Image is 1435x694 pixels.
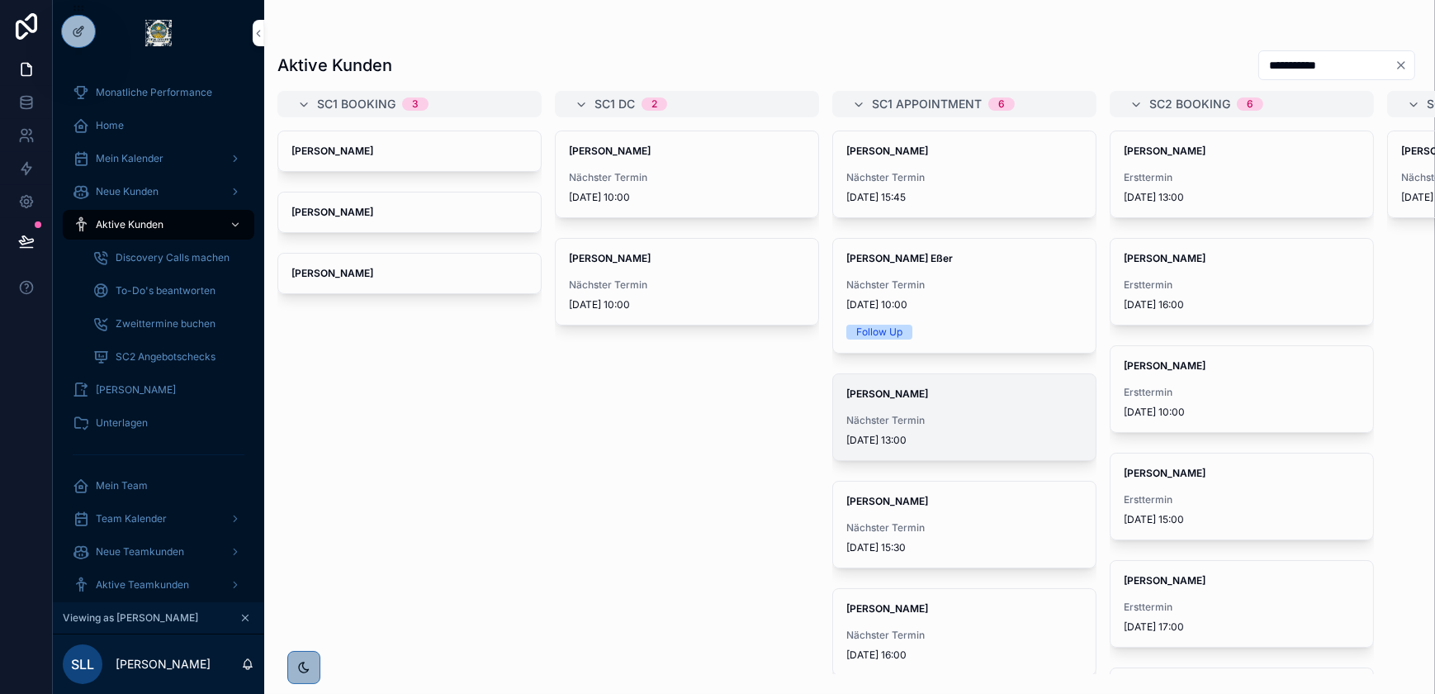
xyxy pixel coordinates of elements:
[1124,298,1360,311] span: [DATE] 16:00
[846,278,1082,292] span: Nächster Termin
[846,252,953,264] strong: [PERSON_NAME] Eßer
[96,185,159,198] span: Neue Kunden
[96,152,163,165] span: Mein Kalender
[63,611,198,625] span: Viewing as [PERSON_NAME]
[277,131,542,172] a: [PERSON_NAME]
[412,97,419,111] div: 3
[846,191,1082,204] span: [DATE] 15:45
[1124,493,1360,506] span: Ersttermin
[1124,601,1360,614] span: Ersttermin
[83,276,254,306] a: To-Do's beantworten
[63,111,254,140] a: Home
[1124,620,1360,634] span: [DATE] 17:00
[63,144,254,173] a: Mein Kalender
[846,387,928,400] strong: [PERSON_NAME]
[63,78,254,107] a: Monatliche Performance
[832,131,1096,218] a: [PERSON_NAME]Nächster Termin[DATE] 15:45
[1110,131,1374,218] a: [PERSON_NAME]Ersttermin[DATE] 13:00
[569,278,805,292] span: Nächster Termin
[291,206,373,218] strong: [PERSON_NAME]
[63,471,254,501] a: Mein Team
[569,191,805,204] span: [DATE] 10:00
[569,145,651,157] strong: [PERSON_NAME]
[1124,467,1205,479] strong: [PERSON_NAME]
[71,654,94,674] span: SLL
[1124,574,1205,587] strong: [PERSON_NAME]
[872,96,982,112] span: SC1 Appointment
[116,284,215,297] span: To-Do's beantworten
[63,537,254,567] a: Neue Teamkunden
[96,86,212,99] span: Monatliche Performance
[846,298,1082,311] span: [DATE] 10:00
[116,350,215,364] span: SC2 Angebotschecks
[555,131,819,218] a: [PERSON_NAME]Nächster Termin[DATE] 10:00
[569,252,651,264] strong: [PERSON_NAME]
[63,375,254,405] a: [PERSON_NAME]
[1124,171,1360,184] span: Ersttermin
[846,521,1082,535] span: Nächster Termin
[63,177,254,207] a: Neue Kunden
[53,66,264,602] div: scrollable content
[1247,97,1253,111] div: 6
[277,192,542,233] a: [PERSON_NAME]
[569,298,805,311] span: [DATE] 10:00
[846,602,928,615] strong: [PERSON_NAME]
[96,416,148,430] span: Unterlagen
[96,119,124,132] span: Home
[1124,359,1205,372] strong: [PERSON_NAME]
[832,481,1096,568] a: [PERSON_NAME]Nächster Termin[DATE] 15:30
[145,20,172,46] img: App logo
[846,414,1082,427] span: Nächster Termin
[594,96,635,112] span: SC1 DC
[651,97,657,111] div: 2
[846,541,1082,554] span: [DATE] 15:30
[63,408,254,438] a: Unterlagen
[846,495,928,507] strong: [PERSON_NAME]
[83,243,254,273] a: Discovery Calls machen
[277,253,542,294] a: [PERSON_NAME]
[291,145,373,157] strong: [PERSON_NAME]
[1395,59,1414,72] button: Clear
[96,383,176,397] span: [PERSON_NAME]
[96,545,184,559] span: Neue Teamkunden
[83,309,254,339] a: Zweittermine buchen
[832,373,1096,461] a: [PERSON_NAME]Nächster Termin[DATE] 13:00
[846,629,1082,642] span: Nächster Termin
[63,210,254,240] a: Aktive Kunden
[291,267,373,279] strong: [PERSON_NAME]
[1124,406,1360,419] span: [DATE] 10:00
[1110,560,1374,648] a: [PERSON_NAME]Ersttermin[DATE] 17:00
[832,238,1096,354] a: [PERSON_NAME] EßerNächster Termin[DATE] 10:00Follow Up
[96,578,189,592] span: Aktive Teamkunden
[998,97,1005,111] div: 6
[1110,453,1374,540] a: [PERSON_NAME]Ersttermin[DATE] 15:00
[96,512,167,525] span: Team Kalender
[1124,252,1205,264] strong: [PERSON_NAME]
[116,251,230,264] span: Discovery Calls machen
[1124,513,1360,526] span: [DATE] 15:00
[856,325,902,340] div: Follow Up
[1110,345,1374,433] a: [PERSON_NAME]Ersttermin[DATE] 10:00
[116,317,215,330] span: Zweittermine buchen
[1124,145,1205,157] strong: [PERSON_NAME]
[317,96,395,112] span: SC1 Booking
[846,434,1082,447] span: [DATE] 13:00
[555,238,819,326] a: [PERSON_NAME]Nächster Termin[DATE] 10:00
[846,649,1082,662] span: [DATE] 16:00
[832,588,1096,676] a: [PERSON_NAME]Nächster Termin[DATE] 16:00
[96,218,163,231] span: Aktive Kunden
[96,479,148,492] span: Mein Team
[63,570,254,600] a: Aktive Teamkunden
[63,504,254,534] a: Team Kalender
[846,145,928,157] strong: [PERSON_NAME]
[1124,278,1360,292] span: Ersttermin
[569,171,805,184] span: Nächster Termin
[277,54,392,77] h1: Aktive Kunden
[1149,96,1230,112] span: SC2 Booking
[1124,191,1360,204] span: [DATE] 13:00
[83,342,254,372] a: SC2 Angebotschecks
[1124,386,1360,399] span: Ersttermin
[116,656,211,673] p: [PERSON_NAME]
[846,171,1082,184] span: Nächster Termin
[1110,238,1374,326] a: [PERSON_NAME]Ersttermin[DATE] 16:00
